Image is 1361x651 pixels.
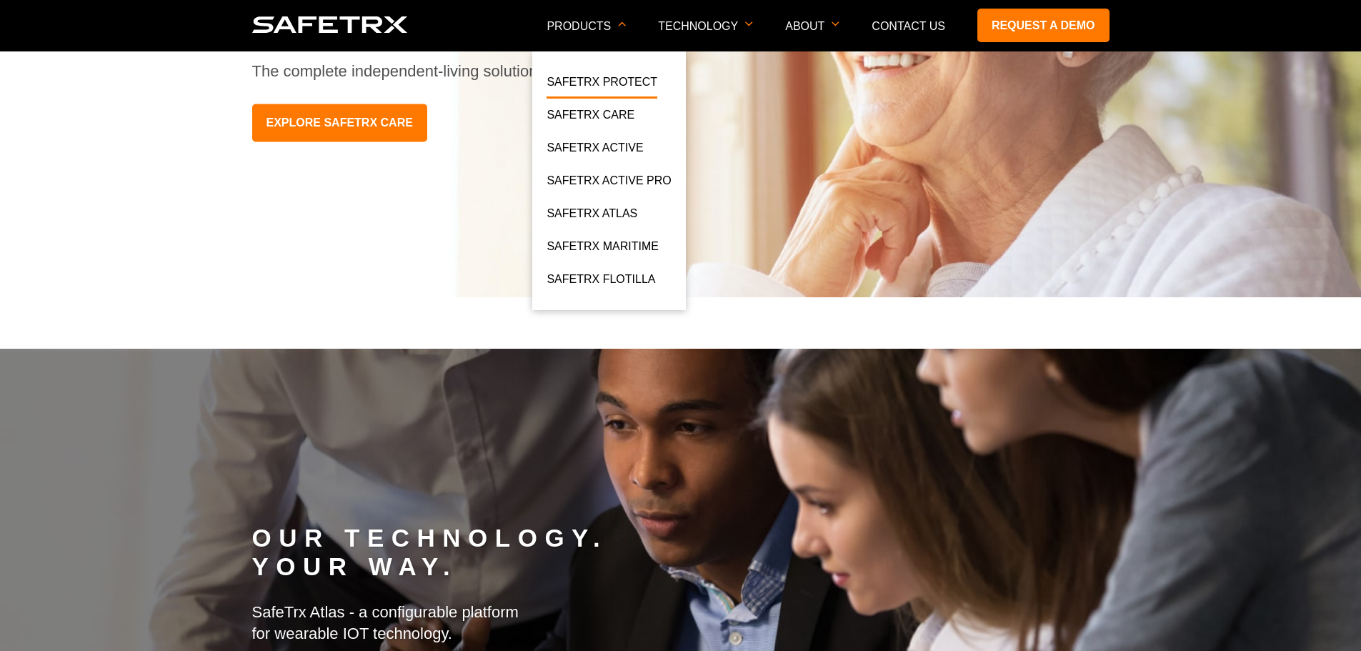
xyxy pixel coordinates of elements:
img: arrow icon [745,21,753,26]
a: SafeTrx Maritime [547,237,658,263]
a: Contact Us [872,20,945,32]
img: arrow icon [832,21,839,26]
a: SafeTrx Care [547,106,634,131]
input: Request a Demo [4,151,13,160]
img: arrow icon [618,21,626,26]
p: The complete independent-living solution. [252,61,1110,83]
p: Products [547,20,626,51]
h2: OUR TECHNOLOGY. YOUR WAY. [252,525,1110,582]
a: SafeTrx Atlas [547,204,637,230]
input: Discover More [4,170,13,179]
p: Technology [658,20,753,51]
a: EXPLORE SAFETRX CARE [252,104,427,142]
p: I agree to allow 8 West Consulting to store and process my personal data. [18,302,321,313]
input: I agree to allow 8 West Consulting to store and process my personal data.* [4,304,13,313]
a: SafeTrx Active [547,139,643,164]
a: SafeTrx Flotilla [547,270,655,296]
iframe: Chat Widget [1290,582,1361,651]
p: About [785,20,839,51]
span: Request a Demo [16,151,86,162]
p: SafeTrx Atlas - a configurable platform for wearable IOT technology. [252,602,1110,645]
a: SafeTrx Protect [547,73,657,99]
img: logo SafeTrx [252,16,408,33]
a: SafeTrx Active Pro [547,172,671,197]
a: Request a demo [977,9,1110,42]
span: Discover More [16,171,76,182]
